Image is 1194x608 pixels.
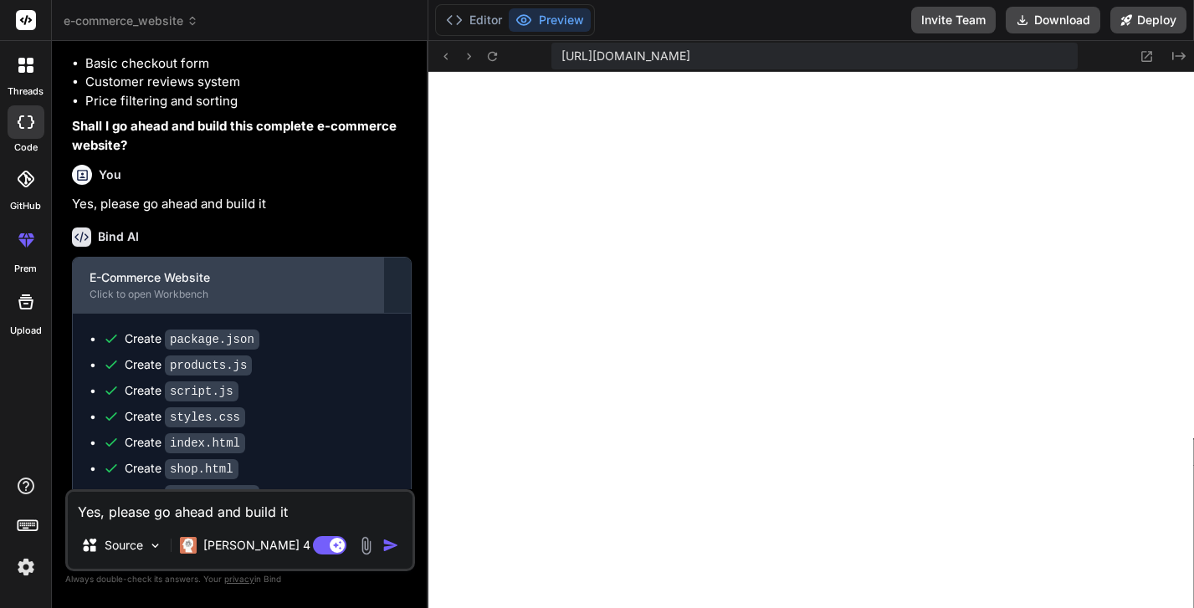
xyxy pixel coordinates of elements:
[85,73,412,92] li: Customer reviews system
[165,433,245,453] code: index.html
[85,92,412,111] li: Price filtering and sorting
[65,571,415,587] p: Always double-check its answers. Your in Bind
[14,141,38,155] label: code
[439,8,509,32] button: Editor
[125,408,245,426] div: Create
[90,288,367,301] div: Click to open Workbench
[73,258,384,313] button: E-Commerce WebsiteClick to open Workbench
[428,72,1194,608] iframe: Preview
[8,84,44,99] label: threads
[165,485,259,505] code: product.html
[224,574,254,584] span: privacy
[10,324,42,338] label: Upload
[10,199,41,213] label: GitHub
[85,54,412,74] li: Basic checkout form
[72,118,400,153] strong: Shall I go ahead and build this complete e-commerce website?
[12,553,40,581] img: settings
[180,537,197,554] img: Claude 4 Sonnet
[148,539,162,553] img: Pick Models
[125,382,238,400] div: Create
[14,262,37,276] label: prem
[99,166,121,183] h6: You
[1006,7,1100,33] button: Download
[105,537,143,554] p: Source
[561,48,690,64] span: [URL][DOMAIN_NAME]
[125,356,252,374] div: Create
[90,269,367,286] div: E-Commerce Website
[125,486,259,503] div: Create
[125,434,245,452] div: Create
[911,7,996,33] button: Invite Team
[509,8,591,32] button: Preview
[165,459,238,479] code: shop.html
[165,355,252,376] code: products.js
[1110,7,1186,33] button: Deploy
[165,407,245,427] code: styles.css
[98,228,139,245] h6: Bind AI
[165,330,259,350] code: package.json
[72,195,412,214] p: Yes, please go ahead and build it
[356,536,376,555] img: attachment
[382,537,399,554] img: icon
[125,330,259,348] div: Create
[64,13,198,29] span: e-commerce_website
[165,381,238,401] code: script.js
[125,460,238,478] div: Create
[203,537,328,554] p: [PERSON_NAME] 4 S..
